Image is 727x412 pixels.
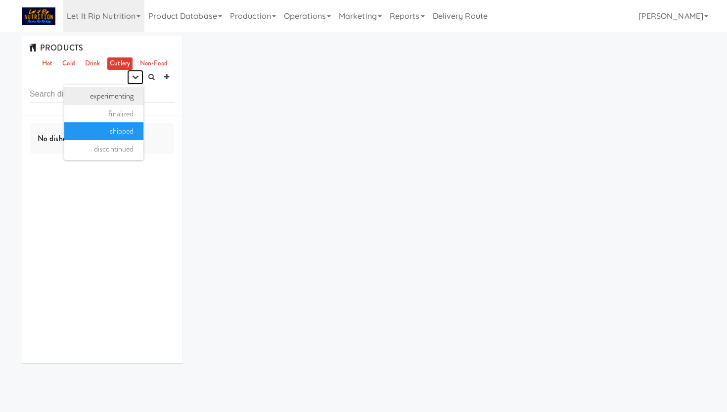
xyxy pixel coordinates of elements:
[30,42,83,53] span: PRODUCTS
[107,57,133,70] a: Cutlery
[64,87,143,105] a: experimenting
[64,105,143,123] a: finalized
[64,122,143,140] a: shipped
[83,57,103,70] a: Drink
[60,57,77,70] a: Cold
[22,7,55,25] img: Micromart
[40,57,55,70] a: Hot
[30,123,175,154] div: No dishes found
[30,85,175,103] input: Search dishes
[64,140,143,158] a: discontinued
[137,57,170,70] a: Non-Food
